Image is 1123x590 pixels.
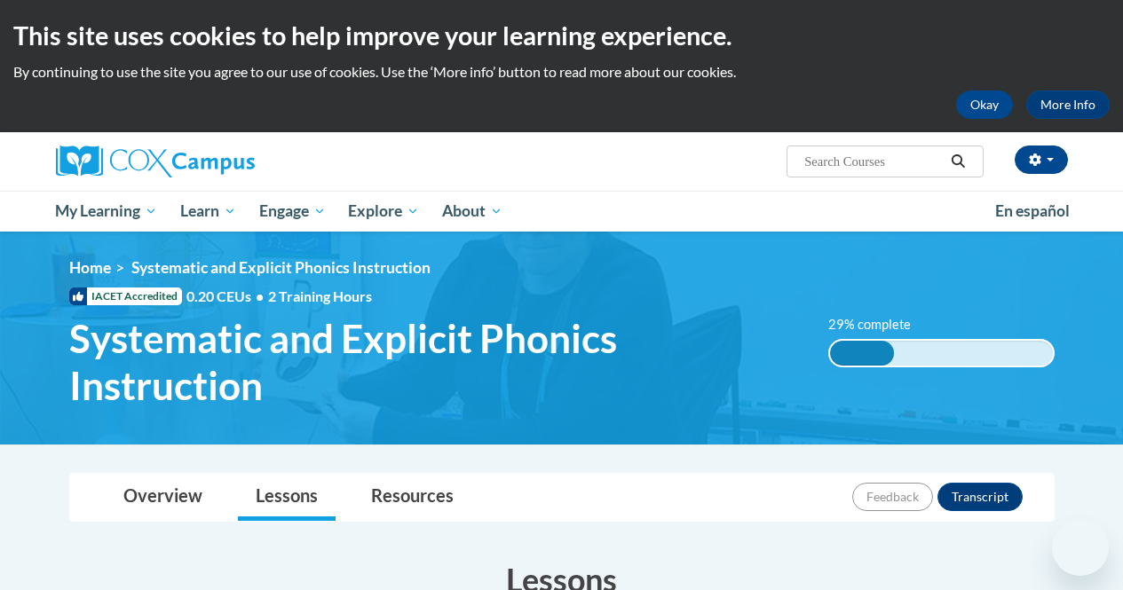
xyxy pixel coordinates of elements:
[248,191,337,232] a: Engage
[13,62,1110,82] p: By continuing to use the site you agree to our use of cookies. Use the ‘More info’ button to read...
[69,258,111,277] a: Home
[43,191,1081,232] div: Main menu
[348,201,419,222] span: Explore
[852,483,933,511] button: Feedback
[55,201,157,222] span: My Learning
[44,191,170,232] a: My Learning
[186,287,268,306] span: 0.20 CEUs
[131,258,431,277] span: Systematic and Explicit Phonics Instruction
[106,474,220,521] a: Overview
[259,201,326,222] span: Engage
[431,191,514,232] a: About
[830,341,895,366] div: 29% complete
[180,201,236,222] span: Learn
[336,191,431,232] a: Explore
[1052,519,1109,576] iframe: Button to launch messaging window
[937,483,1023,511] button: Transcript
[69,315,802,409] span: Systematic and Explicit Phonics Instruction
[828,315,930,334] label: 29% complete
[56,146,255,177] img: Cox Campus
[13,18,1110,53] h2: This site uses cookies to help improve your learning experience.
[442,201,502,222] span: About
[56,146,376,177] a: Cox Campus
[169,191,248,232] a: Learn
[69,287,182,305] span: IACET Accredited
[803,151,945,172] input: Search Courses
[995,201,1070,220] span: En español
[956,90,1013,119] button: Okay
[268,287,372,304] span: 2 Training Hours
[353,474,471,521] a: Resources
[984,193,1081,230] a: En español
[1015,146,1068,174] button: Account Settings
[256,287,264,304] span: •
[945,151,971,172] button: Search
[1026,90,1110,119] a: More Info
[238,474,336,521] a: Lessons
